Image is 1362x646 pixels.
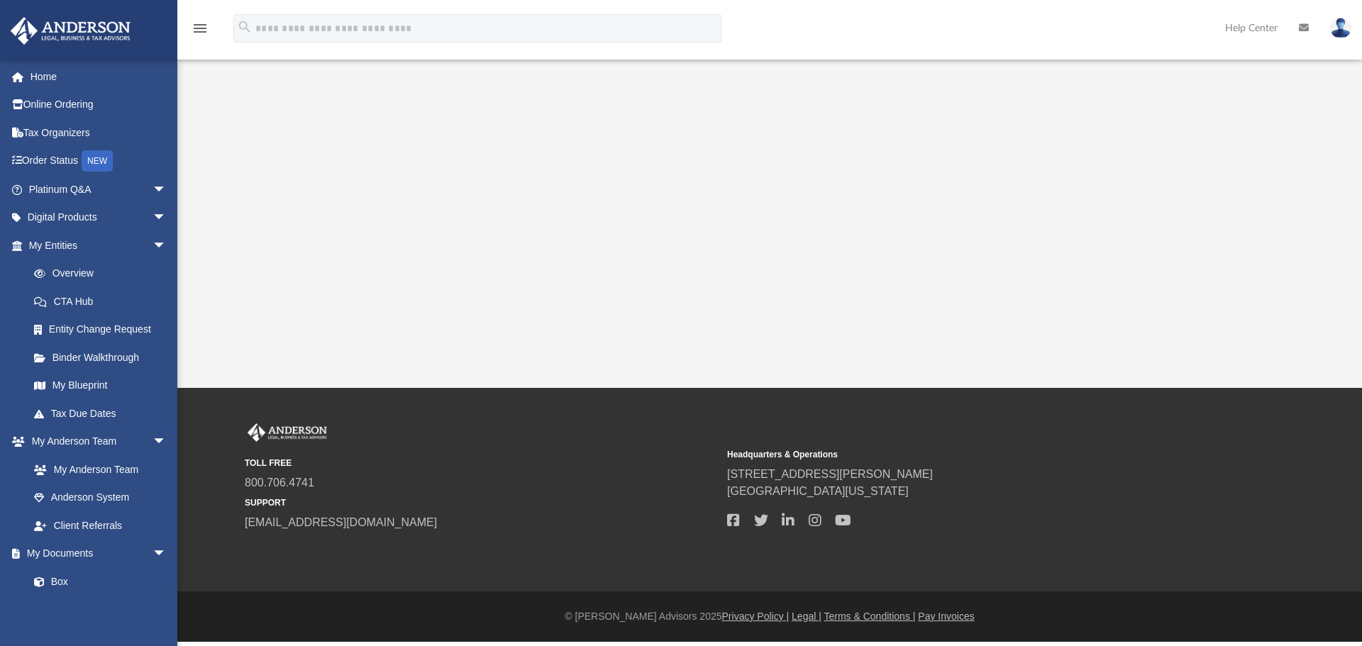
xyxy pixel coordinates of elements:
[1330,18,1351,38] img: User Pic
[20,399,188,428] a: Tax Due Dates
[918,611,974,622] a: Pay Invoices
[82,150,113,172] div: NEW
[245,496,717,509] small: SUPPORT
[792,611,821,622] a: Legal |
[153,231,181,260] span: arrow_drop_down
[20,455,174,484] a: My Anderson Team
[192,20,209,37] i: menu
[245,423,330,442] img: Anderson Advisors Platinum Portal
[722,611,790,622] a: Privacy Policy |
[237,19,253,35] i: search
[10,147,188,176] a: Order StatusNEW
[245,477,314,489] a: 800.706.4741
[153,428,181,457] span: arrow_drop_down
[20,343,188,372] a: Binder Walkthrough
[20,596,181,624] a: Meeting Minutes
[245,457,717,469] small: TOLL FREE
[245,516,437,528] a: [EMAIL_ADDRESS][DOMAIN_NAME]
[20,511,181,540] a: Client Referrals
[10,62,188,91] a: Home
[10,91,188,119] a: Online Ordering
[824,611,916,622] a: Terms & Conditions |
[20,484,181,512] a: Anderson System
[10,118,188,147] a: Tax Organizers
[10,540,181,568] a: My Documentsarrow_drop_down
[10,231,188,260] a: My Entitiesarrow_drop_down
[10,428,181,456] a: My Anderson Teamarrow_drop_down
[20,287,188,316] a: CTA Hub
[10,204,188,232] a: Digital Productsarrow_drop_down
[20,316,188,344] a: Entity Change Request
[153,540,181,569] span: arrow_drop_down
[727,448,1200,461] small: Headquarters & Operations
[20,260,188,288] a: Overview
[6,17,135,45] img: Anderson Advisors Platinum Portal
[153,204,181,233] span: arrow_drop_down
[177,609,1362,624] div: © [PERSON_NAME] Advisors 2025
[20,372,181,400] a: My Blueprint
[20,567,174,596] a: Box
[727,468,933,480] a: [STREET_ADDRESS][PERSON_NAME]
[10,175,188,204] a: Platinum Q&Aarrow_drop_down
[727,485,909,497] a: [GEOGRAPHIC_DATA][US_STATE]
[192,27,209,37] a: menu
[153,175,181,204] span: arrow_drop_down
